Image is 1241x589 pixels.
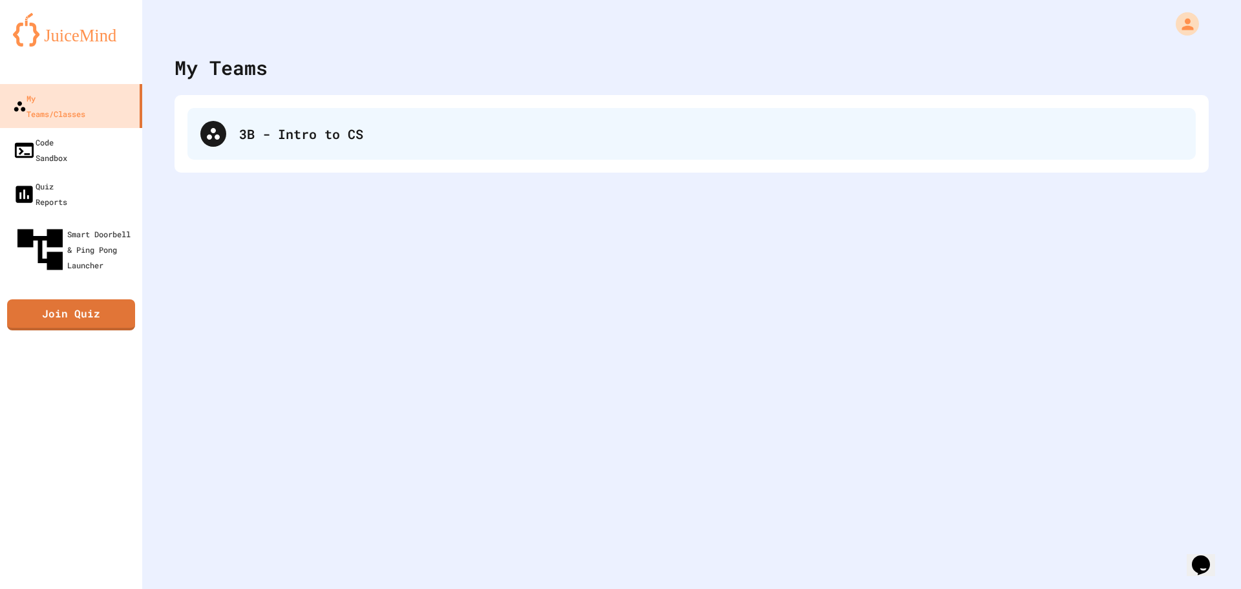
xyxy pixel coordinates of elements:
[7,299,135,330] a: Join Quiz
[13,134,67,166] div: Code Sandbox
[1162,9,1202,39] div: My Account
[175,53,268,82] div: My Teams
[187,108,1196,160] div: 3B - Intro to CS
[13,13,129,47] img: logo-orange.svg
[13,91,85,122] div: My Teams/Classes
[13,222,137,277] div: Smart Doorbell & Ping Pong Launcher
[1187,537,1228,576] iframe: chat widget
[13,178,67,209] div: Quiz Reports
[239,124,1183,144] div: 3B - Intro to CS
